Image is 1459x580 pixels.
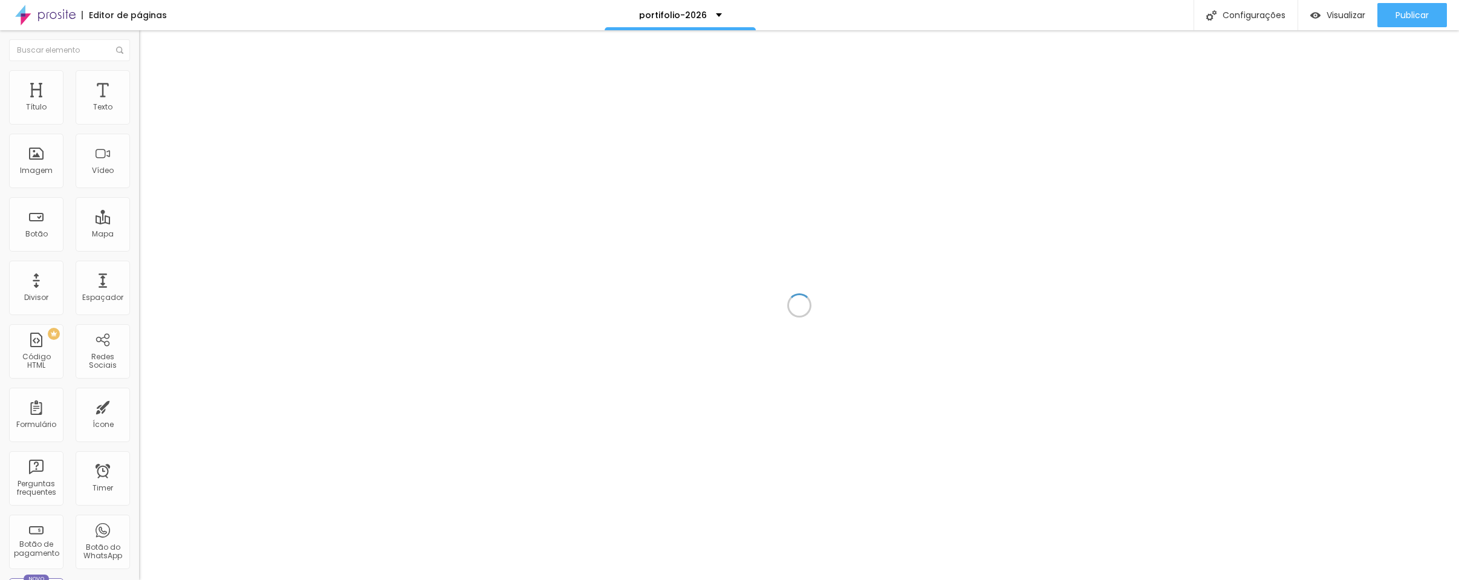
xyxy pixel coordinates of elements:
div: Mapa [92,230,114,238]
span: Visualizar [1327,10,1365,20]
div: Perguntas frequentes [12,480,60,497]
div: Espaçador [82,293,123,302]
img: view-1.svg [1310,10,1321,21]
div: Botão de pagamento [12,540,60,558]
div: Formulário [16,420,56,429]
div: Título [26,103,47,111]
div: Redes Sociais [79,353,126,370]
img: Icone [1206,10,1217,21]
div: Código HTML [12,353,60,370]
div: Timer [93,484,113,492]
div: Vídeo [92,166,114,175]
div: Botão [25,230,48,238]
div: Editor de páginas [82,11,167,19]
div: Texto [93,103,112,111]
div: Imagem [20,166,53,175]
input: Buscar elemento [9,39,130,61]
div: Divisor [24,293,48,302]
button: Visualizar [1298,3,1377,27]
p: portifolio-2026 [639,11,707,19]
span: Publicar [1396,10,1429,20]
img: Icone [116,47,123,54]
div: Botão do WhatsApp [79,543,126,561]
button: Publicar [1377,3,1447,27]
div: Ícone [93,420,114,429]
